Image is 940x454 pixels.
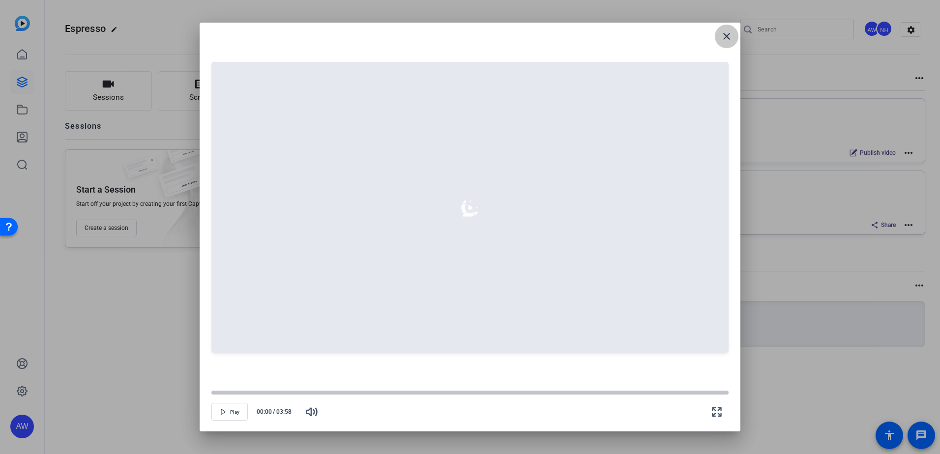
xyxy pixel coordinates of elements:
button: Fullscreen [705,400,729,424]
span: 03:58 [276,407,296,416]
mat-icon: close [721,30,733,42]
div: / [252,407,296,416]
button: Play [211,403,248,421]
button: Mute [300,400,323,424]
span: Play [230,409,239,415]
span: 00:00 [252,407,272,416]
